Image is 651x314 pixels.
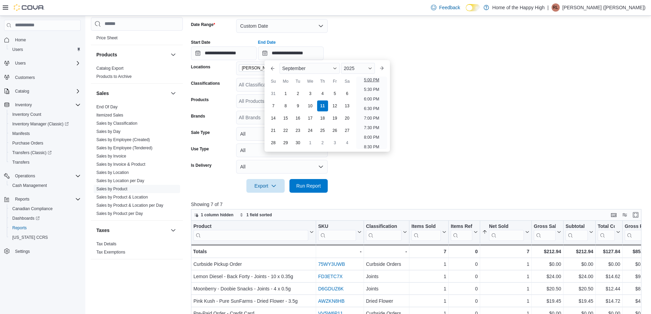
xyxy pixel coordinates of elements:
a: Tax Exemptions [96,250,125,255]
label: Date Range [191,22,215,27]
span: Customers [12,73,81,81]
span: Tax Details [96,241,117,247]
div: 7 [411,247,446,256]
a: Sales by Classification [96,121,137,126]
span: Canadian Compliance [10,205,81,213]
a: Sales by Day [96,129,121,134]
div: day-21 [268,125,279,136]
li: 6:30 PM [361,105,382,113]
input: Press the down key to open a popover containing a calendar. [191,46,257,60]
div: day-8 [280,100,291,111]
span: Transfers (Classic) [12,150,52,155]
button: Users [12,59,28,67]
span: Inventory Count [10,110,81,119]
a: Catalog Export [96,66,123,71]
button: Operations [1,171,83,181]
span: Price Sheet [96,35,118,41]
a: Itemized Sales [96,113,123,118]
span: Cash Management [12,183,47,188]
h3: Products [96,51,117,58]
span: Sales by Product & Location per Day [96,203,163,208]
input: Press the down key to enter a popover containing a calendar. Press the escape key to close the po... [258,46,324,60]
li: 5:30 PM [361,85,382,94]
span: Washington CCRS [10,233,81,242]
button: Taxes [96,227,168,234]
a: Canadian Compliance [10,205,55,213]
div: Sales [91,103,183,220]
button: Items Sold [411,223,446,241]
a: Sales by Product per Day [96,211,143,216]
div: 1 [411,272,446,281]
div: day-6 [342,88,353,99]
div: $24.00 [566,272,593,281]
li: 6:00 PM [361,95,382,103]
button: Transfers [7,158,83,167]
span: Feedback [439,4,460,11]
div: Sa [342,76,353,87]
a: Sales by Location per Day [96,178,144,183]
div: day-9 [293,100,303,111]
div: day-18 [317,113,328,124]
button: Run Report [289,179,328,193]
button: Net Sold [482,223,529,241]
div: day-24 [305,125,316,136]
div: Net Sold [489,223,524,230]
a: Customers [12,73,38,82]
div: Gross Sales [534,223,556,241]
label: Is Delivery [191,163,212,168]
li: 5:00 PM [361,76,382,84]
button: All [236,144,328,157]
span: Sales by Product & Location [96,194,148,200]
span: Reports [12,225,27,231]
button: Inventory [12,101,35,109]
div: Curbside Pickup Order [193,260,314,268]
button: Items Ref [451,223,478,241]
span: Transfers (Classic) [10,149,81,157]
a: Users [10,45,26,54]
a: Settings [12,247,32,256]
div: Product [193,223,308,241]
a: Inventory Count [10,110,44,119]
label: Locations [191,64,211,70]
button: Custom Date [236,19,328,33]
span: Inventory Manager (Classic) [12,121,69,127]
div: Classification [366,223,402,230]
div: Items Ref [451,223,472,241]
a: Sales by Product [96,187,127,191]
div: day-16 [293,113,303,124]
div: day-2 [317,137,328,148]
a: FD3ETC7X [318,274,343,279]
button: Products [169,51,177,59]
span: Sales by Product [96,186,127,192]
span: Settings [12,247,81,256]
button: Reports [7,223,83,233]
ul: Time [356,77,387,149]
button: Inventory Count [7,110,83,119]
label: Brands [191,113,205,119]
span: Inventory [15,102,32,108]
button: Manifests [7,129,83,138]
div: day-15 [280,113,291,124]
div: day-5 [329,88,340,99]
button: Sales [96,90,168,97]
button: Settings [1,246,83,256]
div: Taxes [91,240,183,259]
a: Tax Details [96,242,117,246]
div: Items Sold [411,223,441,241]
div: We [305,76,316,87]
label: Start Date [191,40,211,45]
div: Lemon Diesel - Back Forty - Joints - 10 x 0.35g [193,272,314,281]
div: day-19 [329,113,340,124]
a: Sales by Location [96,170,129,175]
a: Feedback [428,1,463,14]
div: day-12 [329,100,340,111]
div: Mo [280,76,291,87]
span: Sales by Location per Day [96,178,144,183]
h3: Sales [96,90,109,97]
button: Display options [621,211,629,219]
span: Customers [15,75,35,80]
